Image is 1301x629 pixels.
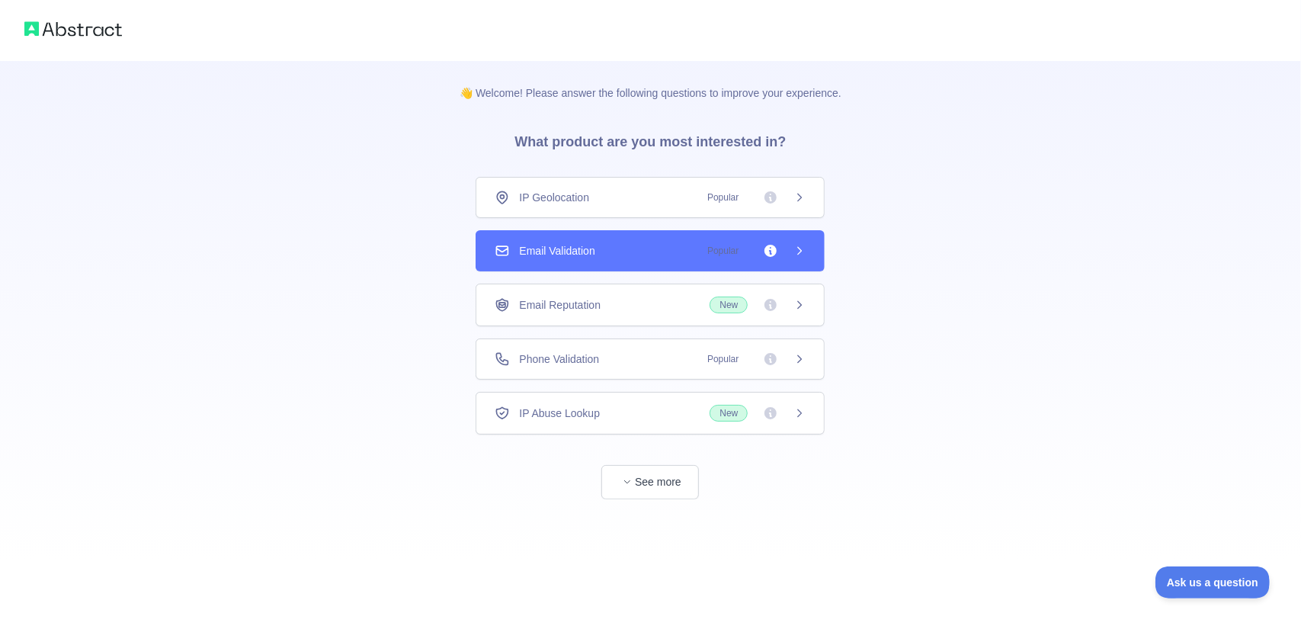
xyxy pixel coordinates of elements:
p: 👋 Welcome! Please answer the following questions to improve your experience. [435,61,866,101]
span: Popular [698,190,748,205]
span: IP Geolocation [519,190,589,205]
span: Email Validation [519,243,594,258]
span: Phone Validation [519,351,599,367]
img: Abstract logo [24,18,122,40]
h3: What product are you most interested in? [490,101,810,177]
button: See more [601,465,699,499]
span: Popular [698,243,748,258]
span: New [710,405,748,422]
iframe: Toggle Customer Support [1155,566,1271,599]
span: Email Reputation [519,297,601,313]
span: Popular [698,351,748,367]
span: New [710,297,748,313]
span: IP Abuse Lookup [519,406,600,421]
